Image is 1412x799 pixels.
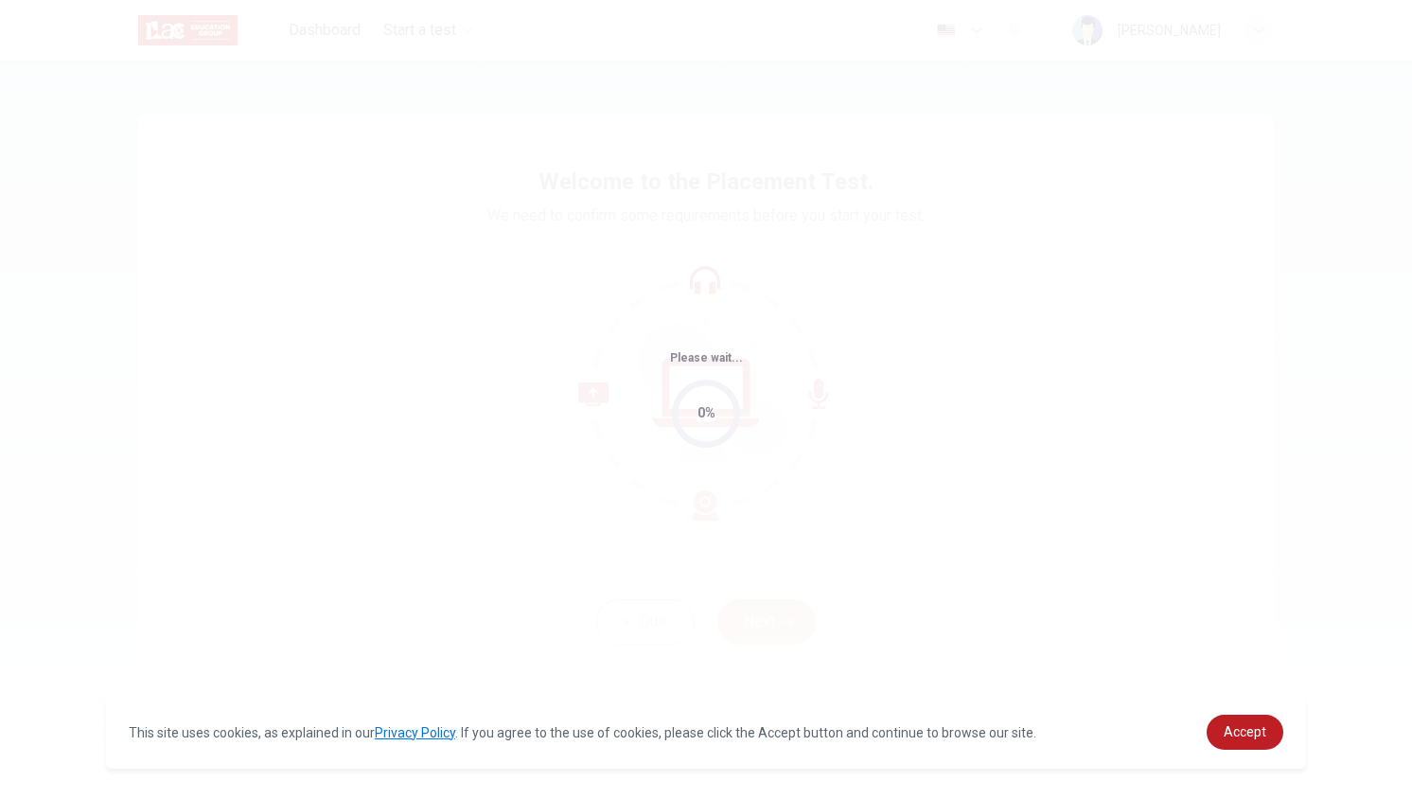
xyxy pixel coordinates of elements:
[1207,715,1283,750] a: dismiss cookie message
[1224,724,1266,739] span: Accept
[697,402,715,424] div: 0%
[375,725,455,740] a: Privacy Policy
[129,725,1036,740] span: This site uses cookies, as explained in our . If you agree to the use of cookies, please click th...
[106,696,1306,769] div: cookieconsent
[670,351,743,364] span: Please wait...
